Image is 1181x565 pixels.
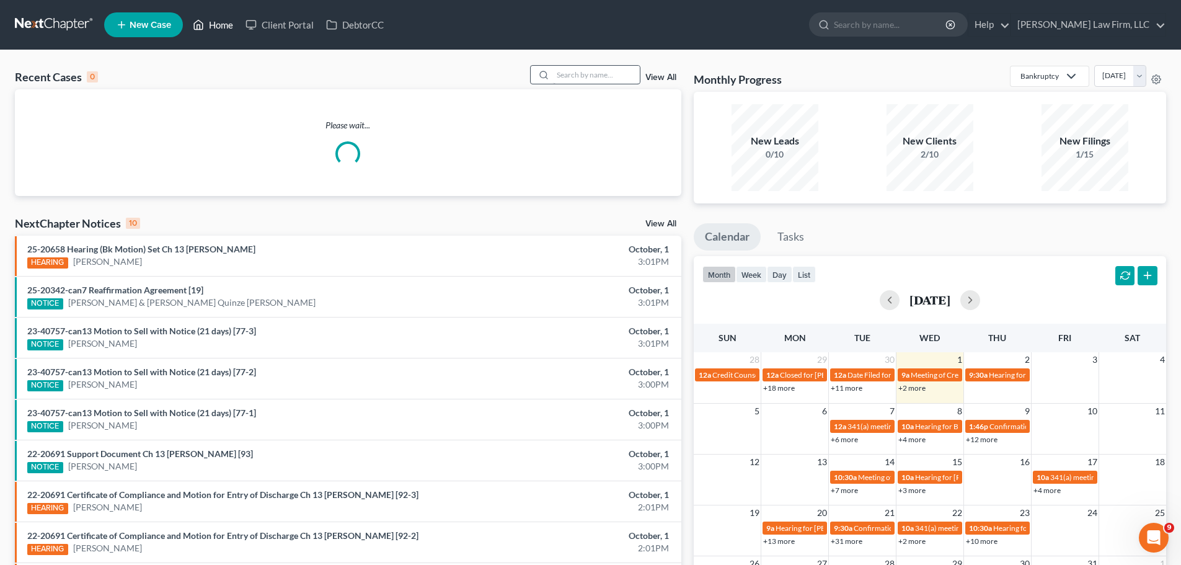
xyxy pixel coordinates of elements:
[645,220,676,228] a: View All
[1024,352,1031,367] span: 2
[463,501,669,514] div: 2:01PM
[766,370,779,380] span: 12a
[27,298,63,309] div: NOTICE
[130,20,171,30] span: New Case
[73,501,142,514] a: [PERSON_NAME]
[27,285,203,295] a: 25-20342-can7 Reaffirmation Agreement [19]
[966,435,997,444] a: +12 more
[816,505,828,520] span: 20
[883,455,896,469] span: 14
[834,422,846,431] span: 12a
[463,378,669,391] div: 3:00PM
[463,419,669,432] div: 3:00PM
[694,72,782,87] h3: Monthly Progress
[463,256,669,268] div: 3:01PM
[27,407,256,418] a: 23-40757-can13 Motion to Sell with Notice (21 days) [77-1]
[126,218,140,229] div: 10
[898,435,926,444] a: +4 more
[463,366,669,378] div: October, 1
[854,332,870,343] span: Tue
[1091,352,1099,367] span: 3
[776,523,872,533] span: Hearing for [PERSON_NAME]
[901,523,914,533] span: 10a
[68,419,137,432] a: [PERSON_NAME]
[956,404,963,419] span: 8
[15,119,681,131] p: Please wait...
[834,523,852,533] span: 9:30a
[951,455,963,469] span: 15
[1042,134,1128,148] div: New Filings
[463,296,669,309] div: 3:01PM
[888,404,896,419] span: 7
[816,455,828,469] span: 13
[831,435,858,444] a: +6 more
[763,536,795,546] a: +13 more
[968,14,1010,36] a: Help
[821,404,828,419] span: 6
[969,422,988,431] span: 1:46p
[989,422,1128,431] span: Confirmation hearing for Apple Central KC
[748,505,761,520] span: 19
[883,505,896,520] span: 21
[1019,505,1031,520] span: 23
[732,134,818,148] div: New Leads
[887,134,973,148] div: New Clients
[847,422,967,431] span: 341(a) meeting for [PERSON_NAME]
[898,383,926,393] a: +2 more
[463,460,669,473] div: 3:00PM
[988,332,1006,343] span: Thu
[1154,505,1166,520] span: 25
[15,216,140,231] div: NextChapter Notices
[712,370,841,380] span: Credit Counseling for [PERSON_NAME]
[763,383,795,393] a: +18 more
[969,523,992,533] span: 10:30a
[239,14,320,36] a: Client Portal
[831,536,862,546] a: +31 more
[956,352,963,367] span: 1
[463,542,669,554] div: 2:01PM
[909,293,950,306] h2: [DATE]
[1019,455,1031,469] span: 16
[831,383,862,393] a: +11 more
[1139,523,1169,553] iframe: Intercom live chat
[834,370,846,380] span: 12a
[766,523,774,533] span: 9a
[27,503,68,514] div: HEARING
[1125,332,1140,343] span: Sat
[68,337,137,350] a: [PERSON_NAME]
[719,332,736,343] span: Sun
[1058,332,1071,343] span: Fri
[887,148,973,161] div: 2/10
[784,332,806,343] span: Mon
[73,256,142,268] a: [PERSON_NAME]
[748,455,761,469] span: 12
[27,380,63,391] div: NOTICE
[767,266,792,283] button: day
[1154,404,1166,419] span: 11
[27,421,63,432] div: NOTICE
[736,266,767,283] button: week
[27,339,63,350] div: NOTICE
[463,325,669,337] div: October, 1
[553,66,640,84] input: Search by name...
[27,462,63,473] div: NOTICE
[187,14,239,36] a: Home
[951,505,963,520] span: 22
[883,352,896,367] span: 30
[1164,523,1174,533] span: 9
[915,422,1017,431] span: Hearing for Bar K Holdings, LLC
[699,370,711,380] span: 12a
[780,370,939,380] span: Closed for [PERSON_NAME] & [PERSON_NAME]
[831,486,858,495] a: +7 more
[702,266,736,283] button: month
[969,370,988,380] span: 9:30a
[1033,486,1061,495] a: +4 more
[753,404,761,419] span: 5
[68,460,137,473] a: [PERSON_NAME]
[1037,473,1049,482] span: 10a
[901,473,914,482] span: 10a
[847,370,951,380] span: Date Filed for [PERSON_NAME]
[816,352,828,367] span: 29
[87,71,98,82] div: 0
[915,523,1100,533] span: 341(a) meeting for [PERSON_NAME] & [PERSON_NAME]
